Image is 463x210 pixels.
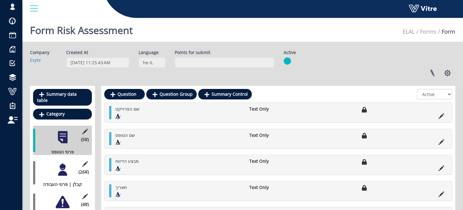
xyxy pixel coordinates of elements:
[30,57,41,63] a: Exyte
[246,158,296,164] li: Text Only
[246,132,296,138] li: Text Only
[403,28,415,35] span: 89
[115,184,127,190] span: תאריך
[33,89,92,106] a: Summary data table
[104,89,145,99] a: Question
[246,106,296,112] li: Text Only
[246,184,296,191] li: Text Only
[30,49,49,56] label: Company
[284,57,291,65] img: yes
[115,158,139,164] span: מבצע הדיווח
[146,89,197,99] a: Question Group
[115,106,139,112] span: שם הפרוייקט
[139,49,159,56] label: Language
[115,132,135,138] span: שם הטופס
[66,49,88,56] label: Created At
[81,201,89,208] span: (4 )
[420,28,436,35] a: Forms
[30,15,133,42] h1: Form Risk Assessment
[33,109,92,119] a: Category
[33,149,87,155] div: פרטי הטופס
[33,181,87,187] div: קבלן | פרטי העבודה
[81,136,89,143] span: (5 )
[79,169,89,175] span: (26 )
[284,49,296,56] label: Active
[175,49,210,56] label: Points for submit
[436,28,455,36] li: Form
[198,89,252,99] a: Summary Control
